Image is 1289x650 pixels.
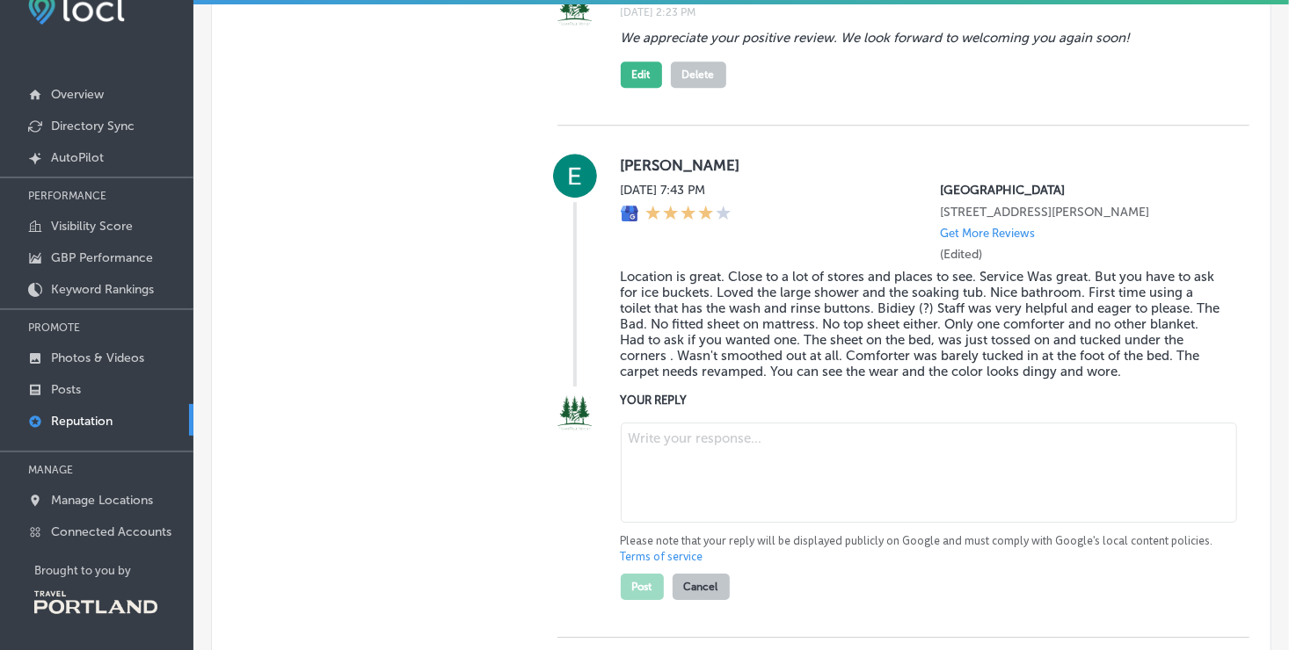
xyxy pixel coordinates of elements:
[51,250,153,265] p: GBP Performance
[51,524,171,539] p: Connected Accounts
[621,61,662,88] button: Edit
[621,6,1221,18] label: [DATE] 2:23 PM
[621,156,1221,174] label: [PERSON_NAME]
[553,391,597,435] img: Image
[51,382,81,397] p: Posts
[645,205,732,224] div: 4 Stars
[621,549,703,565] a: Terms of service
[34,591,157,614] img: Travel Portland
[621,30,1221,46] blockquote: We appreciate your positive review. We look forward to welcoming you again soon!
[671,61,726,88] button: Delete
[621,574,664,600] button: Post
[621,533,1221,565] p: Please note that your reply will be displayed publicly on Google and must comply with Google's lo...
[621,183,732,198] label: [DATE] 7:43 PM
[940,183,1221,198] p: Cedartree Hotel
[51,350,144,365] p: Photos & Videos
[51,150,104,165] p: AutoPilot
[940,247,982,262] label: (Edited)
[621,394,1221,407] label: YOUR REPLY
[940,205,1221,220] p: 4901 NE Five Oaks Dr
[51,493,153,508] p: Manage Locations
[51,282,154,297] p: Keyword Rankings
[34,564,193,577] p: Brought to you by
[51,219,133,234] p: Visibility Score
[621,269,1221,379] blockquote: Location is great. Close to a lot of stores and places to see. Service Was great. But you have to...
[940,227,1035,240] p: Get More Reviews
[51,119,135,134] p: Directory Sync
[51,87,104,102] p: Overview
[51,414,113,429] p: Reputation
[673,574,730,600] button: Cancel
